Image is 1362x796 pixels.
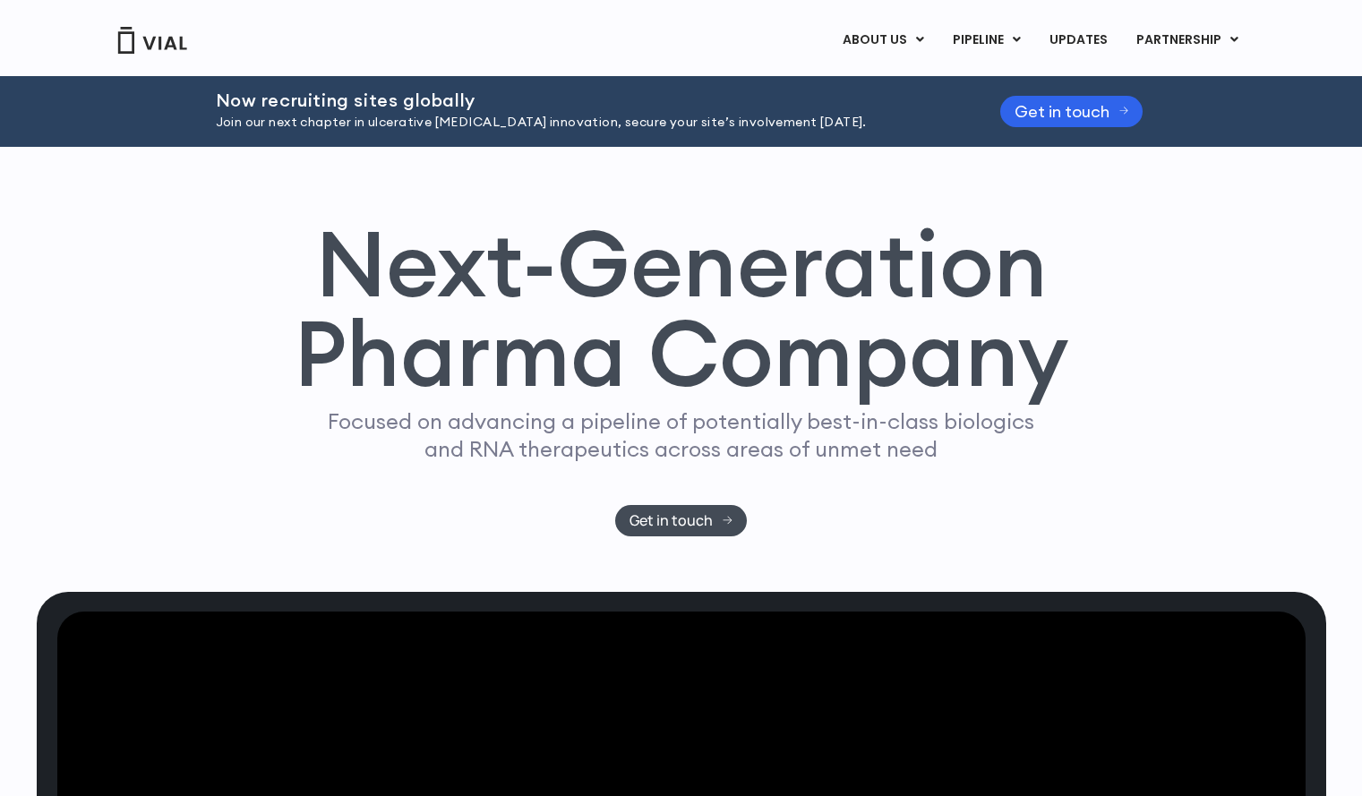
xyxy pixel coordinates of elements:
[216,113,955,133] p: Join our next chapter in ulcerative [MEDICAL_DATA] innovation, secure your site’s involvement [DA...
[630,514,713,527] span: Get in touch
[938,25,1034,56] a: PIPELINEMenu Toggle
[1035,25,1121,56] a: UPDATES
[216,90,955,110] h2: Now recruiting sites globally
[615,505,747,536] a: Get in touch
[116,27,188,54] img: Vial Logo
[828,25,938,56] a: ABOUT USMenu Toggle
[321,407,1042,463] p: Focused on advancing a pipeline of potentially best-in-class biologics and RNA therapeutics acros...
[1122,25,1253,56] a: PARTNERSHIPMenu Toggle
[1000,96,1144,127] a: Get in touch
[1015,105,1109,118] span: Get in touch
[294,218,1069,399] h1: Next-Generation Pharma Company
